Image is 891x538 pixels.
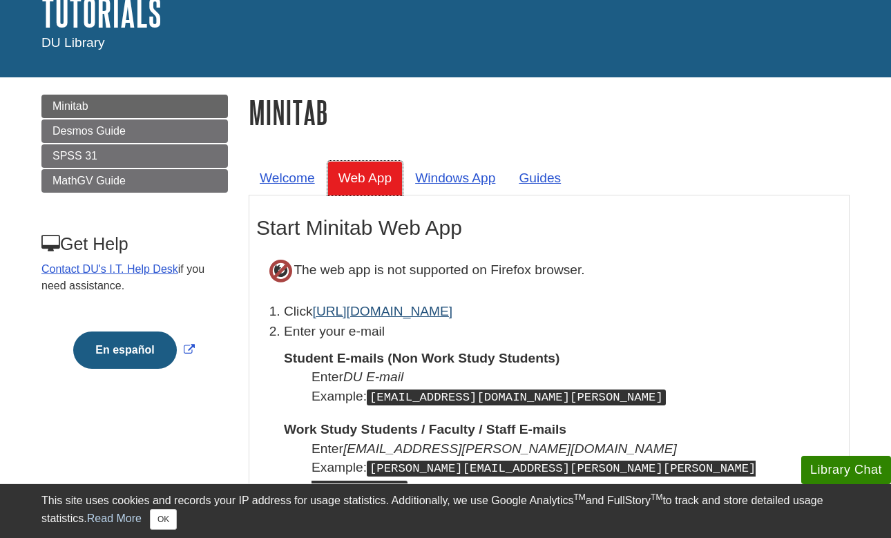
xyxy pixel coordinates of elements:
h2: Start Minitab Web App [256,216,842,240]
div: This site uses cookies and records your IP address for usage statistics. Additionally, we use Goo... [41,492,850,530]
a: Desmos Guide [41,119,228,143]
a: Welcome [249,161,326,195]
span: SPSS 31 [52,150,97,162]
h1: Minitab [249,95,850,130]
div: Guide Page Menu [41,95,228,392]
a: Contact DU's I.T. Help Desk [41,263,178,275]
p: Enter your e-mail [284,322,842,342]
a: Guides [508,161,572,195]
span: Desmos Guide [52,125,126,137]
dt: Work Study Students / Faculty / Staff E-mails [284,420,842,439]
i: DU E-mail [343,369,403,384]
a: Minitab [41,95,228,118]
button: Library Chat [801,456,891,484]
dd: Enter Example: [312,439,842,498]
kbd: [PERSON_NAME][EMAIL_ADDRESS][PERSON_NAME][PERSON_NAME][DOMAIN_NAME] [312,461,756,497]
span: Minitab [52,100,88,112]
a: [URL][DOMAIN_NAME] [313,304,453,318]
dd: Enter Example: [312,367,842,406]
a: MathGV Guide [41,169,228,193]
span: MathGV Guide [52,175,126,186]
a: Read More [87,512,142,524]
p: The web app is not supported on Firefox browser. [256,247,842,295]
a: Web App [327,161,403,195]
p: if you need assistance. [41,261,227,294]
sup: TM [573,492,585,502]
span: DU Library [41,35,105,50]
li: Click [284,302,842,322]
a: Link opens in new window [70,344,198,356]
sup: TM [651,492,662,502]
kbd: [EMAIL_ADDRESS][DOMAIN_NAME][PERSON_NAME] [367,390,666,405]
button: Close [150,509,177,530]
button: En español [73,332,176,369]
dt: Student E-mails (Non Work Study Students) [284,349,842,367]
i: [EMAIL_ADDRESS][PERSON_NAME][DOMAIN_NAME] [343,441,677,456]
a: Windows App [404,161,506,195]
h3: Get Help [41,234,227,254]
a: SPSS 31 [41,144,228,168]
